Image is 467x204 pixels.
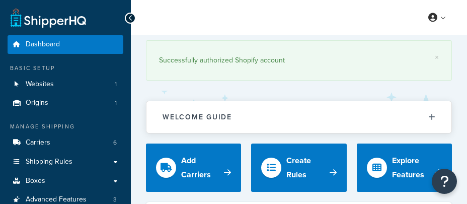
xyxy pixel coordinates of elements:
a: Explore Features [357,144,452,192]
span: Carriers [26,139,50,147]
a: × [435,53,439,61]
a: Carriers6 [8,133,123,152]
h2: Welcome Guide [163,113,232,121]
span: Websites [26,80,54,89]
div: Successfully authorized Shopify account [159,53,439,67]
a: Shipping Rules [8,153,123,171]
span: 3 [113,195,117,204]
div: Explore Features [392,154,435,182]
span: 1 [115,80,117,89]
div: Add Carriers [181,154,224,182]
a: Create Rules [251,144,346,192]
span: Dashboard [26,40,60,49]
li: Carriers [8,133,123,152]
span: Advanced Features [26,195,87,204]
a: Boxes [8,172,123,190]
span: Boxes [26,177,45,185]
button: Welcome Guide [146,101,451,133]
button: Open Resource Center [432,169,457,194]
div: Manage Shipping [8,122,123,131]
a: Websites1 [8,75,123,94]
a: Add Carriers [146,144,241,192]
span: 1 [115,99,117,107]
a: Dashboard [8,35,123,54]
li: Websites [8,75,123,94]
li: Origins [8,94,123,112]
span: Shipping Rules [26,158,72,166]
div: Create Rules [286,154,329,182]
span: Origins [26,99,48,107]
span: 6 [113,139,117,147]
a: Origins1 [8,94,123,112]
div: Basic Setup [8,64,123,73]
